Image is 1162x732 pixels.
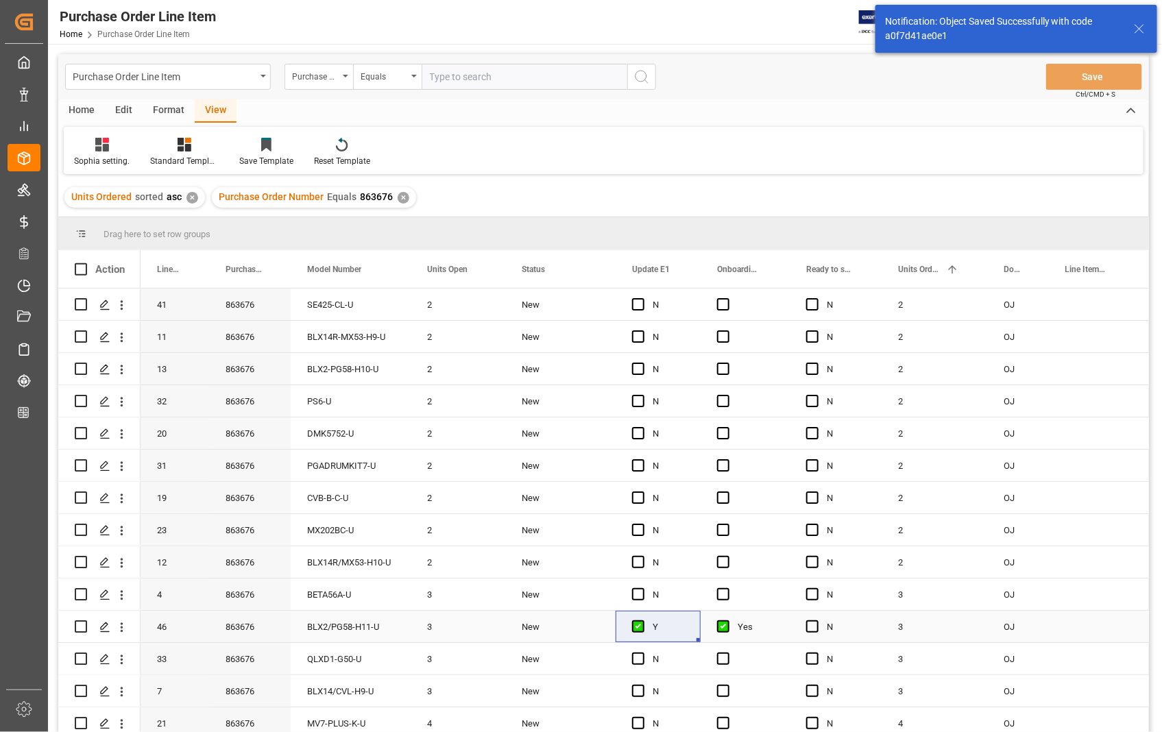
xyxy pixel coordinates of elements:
[898,265,941,274] span: Units Ordered
[60,29,82,39] a: Home
[827,289,865,321] div: N
[209,482,291,513] div: 863676
[827,418,865,450] div: N
[653,676,684,707] div: N
[291,385,411,417] div: PS6-U
[209,546,291,578] div: 863676
[653,611,684,643] div: Y
[58,546,141,578] div: Press SPACE to select this row.
[987,450,1049,481] div: OJ
[522,579,599,611] div: New
[827,676,865,707] div: N
[987,578,1049,610] div: OJ
[1065,265,1109,274] span: Line Items Code
[653,354,684,385] div: N
[987,611,1049,642] div: OJ
[71,191,132,202] span: Units Ordered
[58,675,141,707] div: Press SPACE to select this row.
[58,385,141,417] div: Press SPACE to select this row.
[58,289,141,321] div: Press SPACE to select this row.
[360,191,393,202] span: 863676
[411,546,505,578] div: 2
[411,675,505,707] div: 3
[209,450,291,481] div: 863676
[58,514,141,546] div: Press SPACE to select this row.
[291,417,411,449] div: DMK5752-U
[150,155,219,167] div: Standard Templates
[806,265,853,274] span: Ready to ship
[105,99,143,123] div: Edit
[827,483,865,514] div: N
[104,229,210,239] span: Drag here to set row groups
[411,289,505,320] div: 2
[186,192,198,204] div: ✕
[58,643,141,675] div: Press SPACE to select this row.
[291,450,411,481] div: PGADRUMKIT7-U
[291,482,411,513] div: CVB-B-C-U
[58,99,105,123] div: Home
[65,64,271,90] button: open menu
[522,483,599,514] div: New
[141,417,209,449] div: 20
[353,64,422,90] button: open menu
[411,321,505,352] div: 2
[291,546,411,578] div: BLX14R/MX53-H10-U
[58,450,141,482] div: Press SPACE to select this row.
[1004,265,1020,274] span: Doc Type
[717,265,761,274] span: Onboarding checked
[209,643,291,674] div: 863676
[987,353,1049,385] div: OJ
[522,547,599,578] div: New
[314,155,370,167] div: Reset Template
[522,418,599,450] div: New
[1076,89,1116,99] span: Ctrl/CMD + S
[987,289,1049,320] div: OJ
[522,289,599,321] div: New
[653,644,684,675] div: N
[522,354,599,385] div: New
[411,514,505,546] div: 2
[291,321,411,352] div: BLX14R-MX53-H9-U
[291,289,411,320] div: SE425-CL-U
[167,191,182,202] span: asc
[411,611,505,642] div: 3
[882,353,987,385] div: 2
[411,385,505,417] div: 2
[157,265,180,274] span: Line Number
[141,675,209,707] div: 7
[209,385,291,417] div: 863676
[95,263,125,276] div: Action
[291,578,411,610] div: BETA56A-U
[522,644,599,675] div: New
[882,514,987,546] div: 2
[291,643,411,674] div: QLXD1-G50-U
[58,578,141,611] div: Press SPACE to select this row.
[653,418,684,450] div: N
[653,515,684,546] div: N
[653,386,684,417] div: N
[427,265,468,274] span: Units Open
[209,514,291,546] div: 863676
[522,515,599,546] div: New
[1046,64,1142,90] button: Save
[738,611,773,643] div: Yes
[209,417,291,449] div: 863676
[73,67,256,84] div: Purchase Order Line Item
[141,643,209,674] div: 33
[632,265,670,274] span: Update E1
[209,289,291,320] div: 863676
[653,483,684,514] div: N
[58,611,141,643] div: Press SPACE to select this row.
[58,321,141,353] div: Press SPACE to select this row.
[141,450,209,481] div: 31
[987,385,1049,417] div: OJ
[882,417,987,449] div: 2
[291,675,411,707] div: BLX14/CVL-H9-U
[209,675,291,707] div: 863676
[653,321,684,353] div: N
[219,191,324,202] span: Purchase Order Number
[987,643,1049,674] div: OJ
[291,514,411,546] div: MX202BC-U
[209,611,291,642] div: 863676
[411,643,505,674] div: 3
